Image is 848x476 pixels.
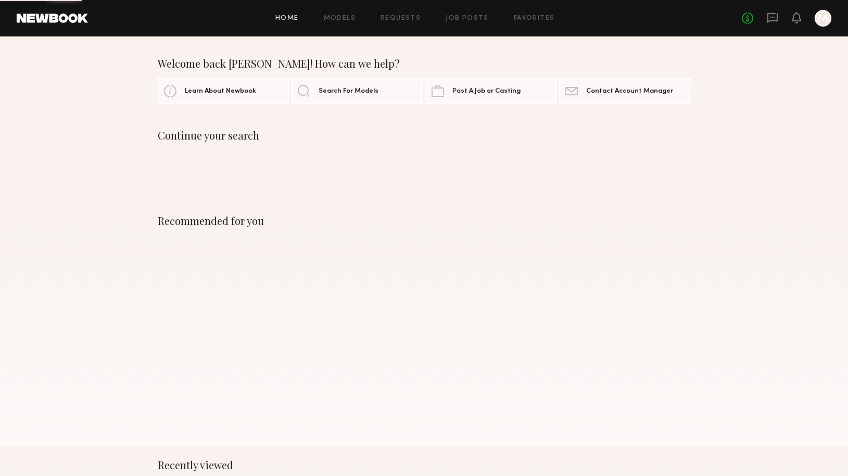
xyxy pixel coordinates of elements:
[324,15,356,22] a: Models
[185,88,256,95] span: Learn About Newbook
[381,15,421,22] a: Requests
[319,88,378,95] span: Search For Models
[446,15,489,22] a: Job Posts
[559,78,690,104] a: Contact Account Manager
[275,15,299,22] a: Home
[425,78,556,104] a: Post A Job or Casting
[158,129,691,142] div: Continue your search
[586,88,673,95] span: Contact Account Manager
[158,215,691,227] div: Recommended for you
[158,57,691,70] div: Welcome back [PERSON_NAME]! How can we help?
[158,78,289,104] a: Learn About Newbook
[292,78,423,104] a: Search For Models
[815,10,831,27] a: M
[514,15,555,22] a: Favorites
[452,88,521,95] span: Post A Job or Casting
[158,459,691,471] div: Recently viewed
